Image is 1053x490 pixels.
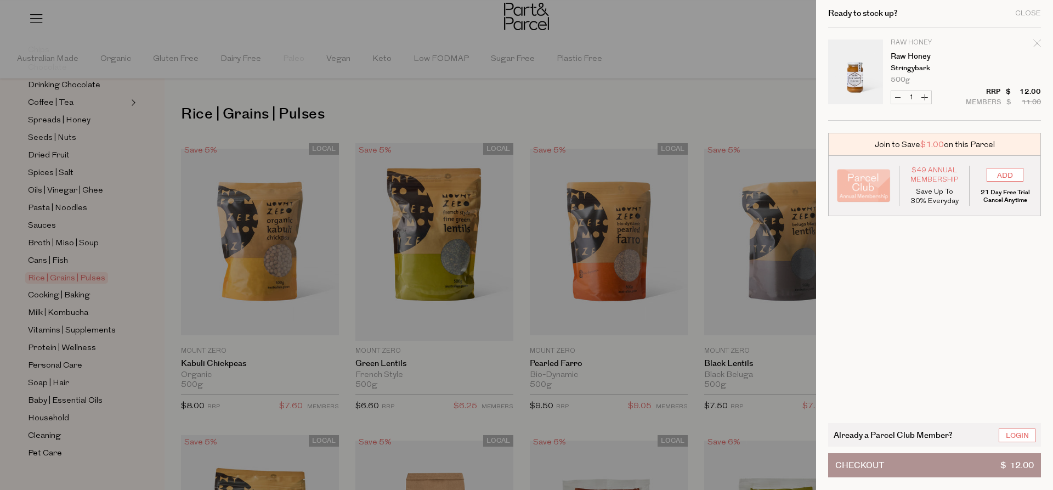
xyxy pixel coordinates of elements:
a: Login [999,429,1035,442]
p: Save Up To 30% Everyday [908,187,961,206]
span: $49 Annual Membership [908,166,961,184]
span: $1.00 [920,139,944,150]
p: 21 Day Free Trial Cancel Anytime [978,189,1032,204]
span: Already a Parcel Club Member? [834,429,953,441]
h2: Ready to stock up? [828,9,898,18]
div: Close [1015,10,1041,17]
span: 500g [891,76,910,83]
p: Raw Honey [891,40,976,46]
button: Checkout$ 12.00 [828,453,1041,477]
p: Stringybark [891,65,976,72]
a: Raw Honey [891,53,976,60]
span: Checkout [835,454,884,477]
input: ADD [987,168,1023,182]
div: Remove Raw Honey [1033,38,1041,53]
div: Join to Save on this Parcel [828,133,1041,156]
input: QTY Raw Honey [904,91,918,104]
span: $ 12.00 [1000,454,1034,477]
